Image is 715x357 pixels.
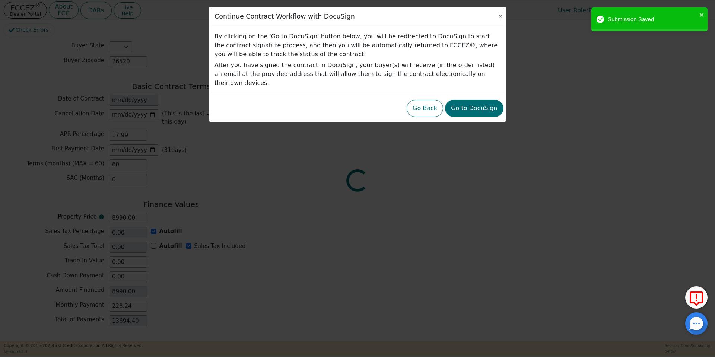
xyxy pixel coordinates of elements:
[685,286,708,309] button: Report Error to FCC
[214,32,500,59] p: By clicking on the 'Go to DocuSign' button below, you will be redirected to DocuSign to start the...
[214,13,355,20] h3: Continue Contract Workflow with DocuSign
[407,100,443,117] button: Go Back
[497,13,504,20] button: Close
[214,61,500,87] p: After you have signed the contract in DocuSign, your buyer(s) will receive (in the order listed) ...
[608,15,697,24] div: Submission Saved
[445,100,503,117] button: Go to DocuSign
[699,10,705,19] button: close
